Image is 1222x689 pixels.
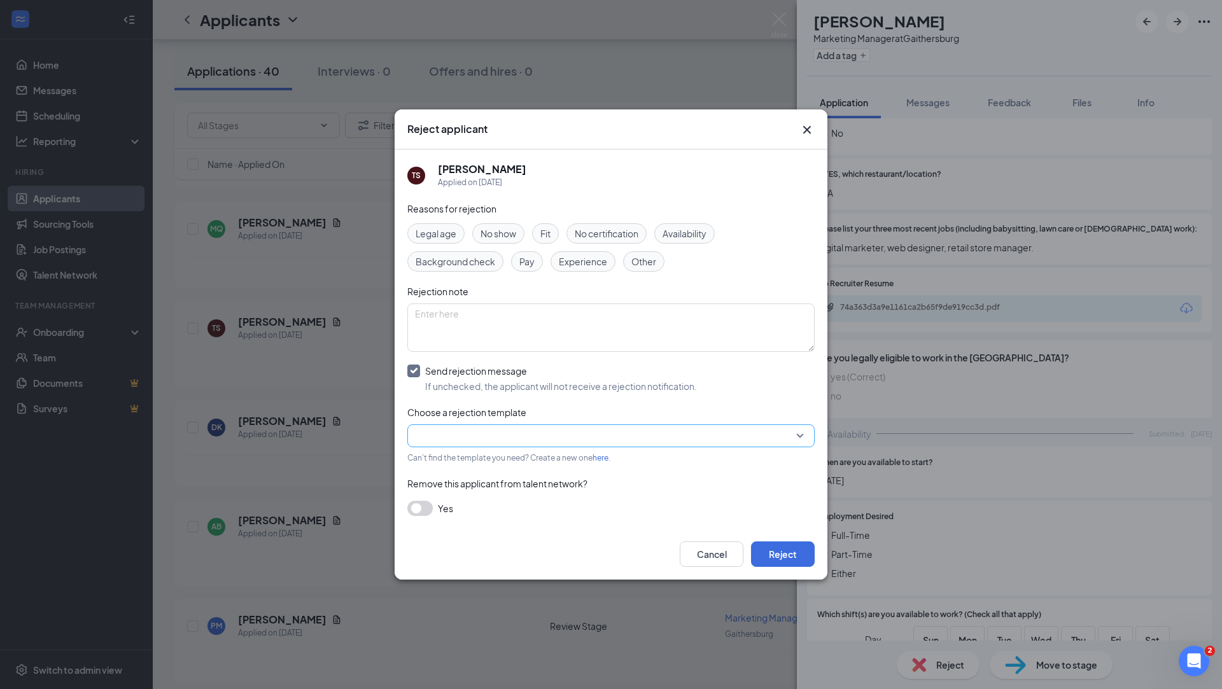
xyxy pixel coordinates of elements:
[407,453,610,463] span: Can't find the template you need? Create a new one .
[663,226,706,240] span: Availability
[407,286,468,297] span: Rejection note
[407,407,526,418] span: Choose a rejection template
[416,254,495,268] span: Background check
[407,203,496,214] span: Reasons for rejection
[680,541,743,567] button: Cancel
[416,226,456,240] span: Legal age
[799,122,815,137] svg: Cross
[438,162,526,176] h5: [PERSON_NAME]
[559,254,607,268] span: Experience
[438,501,453,516] span: Yes
[481,226,516,240] span: No show
[1205,646,1215,656] span: 2
[631,254,656,268] span: Other
[407,478,587,489] span: Remove this applicant from talent network?
[540,226,551,240] span: Fit
[438,176,526,189] div: Applied on [DATE]
[407,122,488,136] h3: Reject applicant
[799,122,815,137] button: Close
[1179,646,1209,676] iframe: Intercom live chat
[575,226,638,240] span: No certification
[593,453,608,463] a: here
[519,254,535,268] span: Pay
[412,170,421,181] div: TS
[751,541,815,567] button: Reject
